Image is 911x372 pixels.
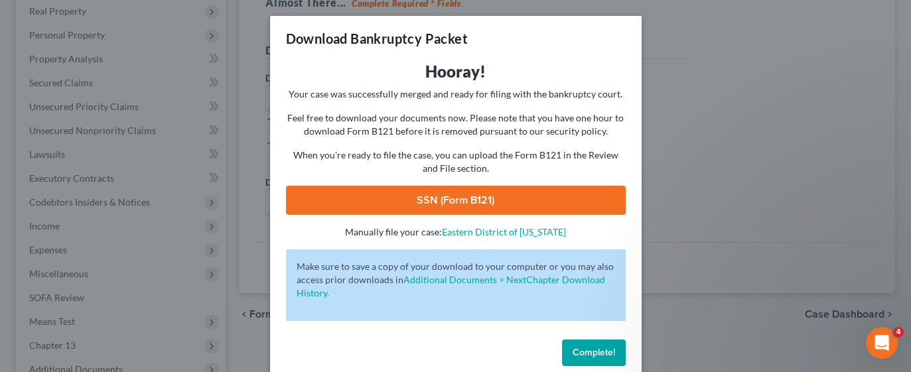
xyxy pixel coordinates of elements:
[22,279,33,291] span: smiley reaction
[22,279,33,291] span: 😃
[233,5,257,29] div: Close
[286,29,468,48] h3: Download Bankruptcy Packet
[286,225,626,239] p: Manually file your case:
[562,340,626,366] button: Complete!
[9,5,34,31] button: go back
[208,5,233,31] button: Expand window
[893,327,904,338] span: 4
[286,149,626,175] p: When you're ready to file the case, you can upload the Form B121 in the Review and File section.
[11,279,23,291] span: neutral face reaction
[286,61,626,82] h3: Hooray!
[442,226,566,237] a: Eastern District of [US_STATE]
[286,88,626,101] p: Your case was successfully merged and ready for filing with the bankruptcy court.
[297,260,615,300] p: Make sure to save a copy of your download to your computer or you may also access prior downloads in
[573,347,615,358] span: Complete!
[286,111,626,138] p: Feel free to download your documents now. Please note that you have one hour to download Form B12...
[297,274,605,298] a: Additional Documents > NextChapter Download History.
[286,186,626,215] a: SSN (Form B121)
[11,279,23,291] span: 😐
[866,327,898,359] iframe: Intercom live chat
